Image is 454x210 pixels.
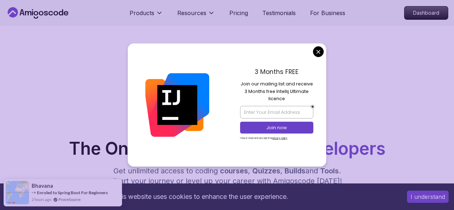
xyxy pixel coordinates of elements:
[404,6,448,19] p: Dashboard
[262,9,296,17] a: Testimonials
[404,6,448,20] a: Dashboard
[32,190,36,195] span: ->
[6,181,29,204] img: provesource social proof notification image
[32,196,51,202] span: 2 hours ago
[130,9,163,23] button: Products
[229,9,248,17] a: Pricing
[220,167,248,175] span: courses
[32,183,53,189] span: Bhavana
[409,165,454,199] iframe: chat widget
[177,9,206,17] p: Resources
[310,9,345,17] a: For Business
[58,196,81,202] a: ProveSource
[37,190,108,195] a: Enroled to Spring Boot For Beginners
[252,167,280,175] span: Quizzes
[407,191,449,203] button: Accept cookies
[320,167,339,175] span: Tools
[130,9,154,17] p: Products
[6,140,448,157] h1: The One-Stop Platform for
[292,138,385,159] span: Developers
[107,166,348,186] p: Get unlimited access to coding , , and . Start your journey or level up your career with Amigosco...
[5,189,396,205] div: This website uses cookies to enhance the user experience.
[177,9,215,23] button: Resources
[285,167,305,175] span: Builds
